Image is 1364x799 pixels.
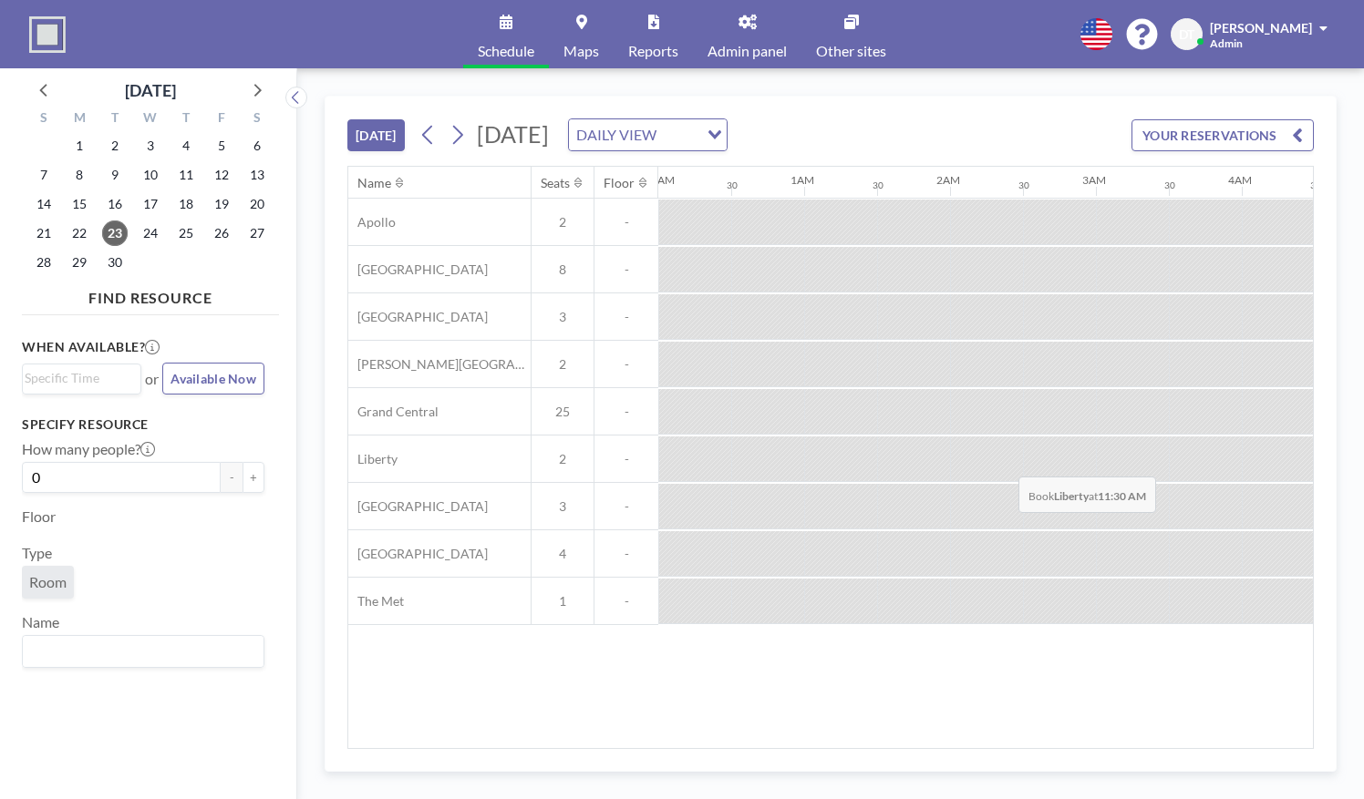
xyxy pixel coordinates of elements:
span: Tuesday, September 9, 2025 [102,162,128,188]
span: - [594,214,658,230]
span: Saturday, September 13, 2025 [244,162,270,188]
span: Sunday, September 21, 2025 [31,220,57,246]
div: T [98,108,133,131]
span: 3 [532,498,594,515]
span: Reports [628,44,678,58]
span: Tuesday, September 30, 2025 [102,250,128,275]
span: Admin panel [708,44,787,58]
span: 3 [532,309,594,325]
span: [GEOGRAPHIC_DATA] [348,261,488,278]
div: 12AM [645,173,675,187]
div: W [133,108,169,131]
span: Apollo [348,214,396,230]
div: [DATE] [125,77,176,103]
span: DT [1179,26,1194,43]
div: 30 [873,179,883,191]
span: Tuesday, September 2, 2025 [102,133,128,159]
span: [PERSON_NAME] [1210,20,1312,36]
span: Monday, September 8, 2025 [67,162,92,188]
span: - [594,261,658,278]
span: - [594,546,658,562]
span: - [594,593,658,609]
span: Grand Central [348,404,439,420]
span: [GEOGRAPHIC_DATA] [348,309,488,325]
span: - [594,356,658,373]
button: - [221,462,243,493]
span: - [594,498,658,515]
span: Available Now [170,371,256,386]
span: Saturday, September 27, 2025 [244,220,270,246]
div: 30 [1310,179,1321,191]
img: organization-logo [29,16,66,53]
span: Monday, September 22, 2025 [67,220,92,246]
div: T [168,108,203,131]
button: Available Now [162,363,264,394]
span: 2 [532,451,594,467]
span: [GEOGRAPHIC_DATA] [348,498,488,515]
input: Search for option [25,640,253,663]
div: 1AM [790,173,814,187]
span: Maps [563,44,599,58]
span: Wednesday, September 3, 2025 [138,133,163,159]
label: Type [22,544,52,562]
span: Saturday, September 6, 2025 [244,133,270,159]
span: Schedule [478,44,534,58]
h4: FIND RESOURCE [22,282,279,307]
span: Liberty [348,451,398,467]
span: Admin [1210,36,1243,50]
div: Search for option [23,636,263,667]
span: Thursday, September 4, 2025 [173,133,199,159]
span: Friday, September 26, 2025 [209,220,234,246]
div: Floor [604,175,635,191]
div: M [62,108,98,131]
span: Thursday, September 11, 2025 [173,162,199,188]
span: [GEOGRAPHIC_DATA] [348,546,488,562]
div: Seats [541,175,570,191]
span: Monday, September 29, 2025 [67,250,92,275]
div: F [203,108,239,131]
span: Friday, September 19, 2025 [209,191,234,217]
span: Thursday, September 25, 2025 [173,220,199,246]
span: 4 [532,546,594,562]
span: 25 [532,404,594,420]
span: Wednesday, September 10, 2025 [138,162,163,188]
b: 11:30 AM [1098,489,1146,503]
span: - [594,309,658,325]
span: 1 [532,593,594,609]
label: Name [22,613,59,631]
span: Room [29,573,67,591]
b: Liberty [1054,489,1089,503]
div: 30 [727,179,738,191]
span: Thursday, September 18, 2025 [173,191,199,217]
div: Search for option [569,119,727,150]
label: Floor [22,507,56,526]
button: YOUR RESERVATIONS [1131,119,1314,151]
span: Friday, September 5, 2025 [209,133,234,159]
span: - [594,404,658,420]
input: Search for option [25,368,130,388]
button: + [243,462,264,493]
div: 30 [1018,179,1029,191]
span: Tuesday, September 23, 2025 [102,220,128,246]
span: Wednesday, September 17, 2025 [138,191,163,217]
span: 2 [532,356,594,373]
div: Search for option [23,364,140,392]
span: Sunday, September 7, 2025 [31,162,57,188]
div: 4AM [1228,173,1252,187]
div: 2AM [936,173,960,187]
span: DAILY VIEW [573,123,660,147]
span: [PERSON_NAME][GEOGRAPHIC_DATA] [348,356,531,373]
span: Other sites [816,44,886,58]
span: Sunday, September 14, 2025 [31,191,57,217]
span: 2 [532,214,594,230]
h3: Specify resource [22,416,264,433]
span: The Met [348,593,404,609]
label: How many people? [22,440,155,458]
span: or [145,370,159,388]
span: 8 [532,261,594,278]
div: S [239,108,274,131]
div: Name [357,175,391,191]
span: [DATE] [477,120,549,148]
span: Monday, September 1, 2025 [67,133,92,159]
span: Wednesday, September 24, 2025 [138,220,163,246]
